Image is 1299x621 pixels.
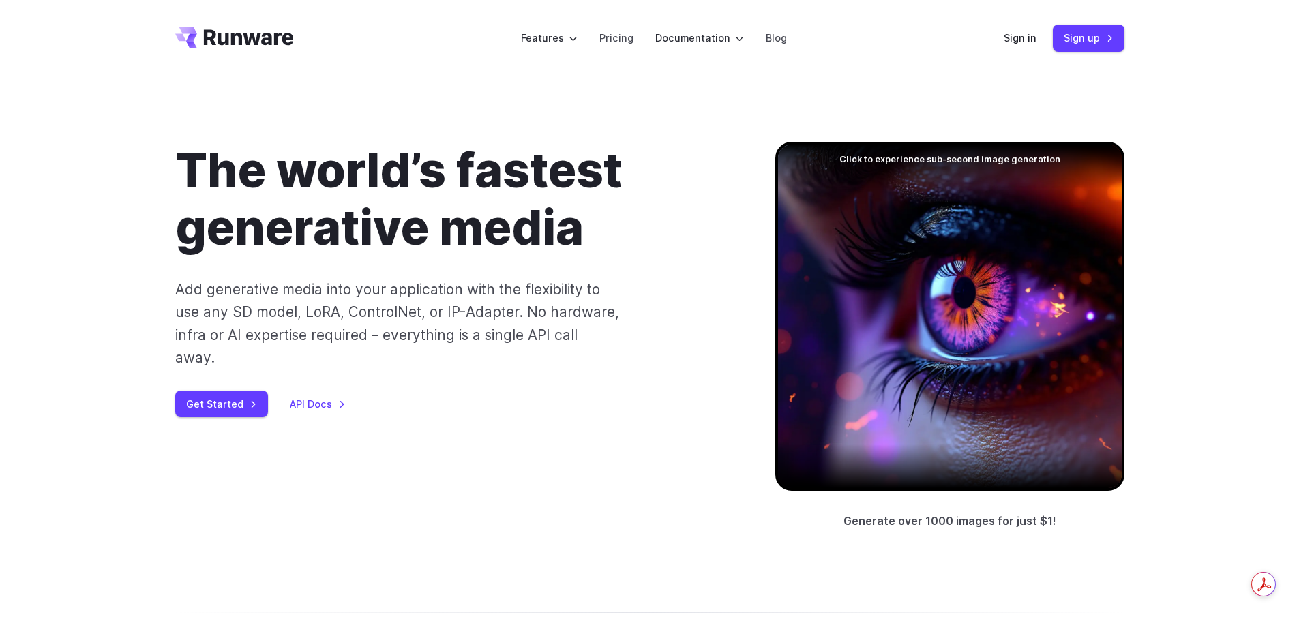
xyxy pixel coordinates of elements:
[521,30,578,46] label: Features
[290,396,346,412] a: API Docs
[175,278,621,369] p: Add generative media into your application with the flexibility to use any SD model, LoRA, Contro...
[175,142,732,256] h1: The world’s fastest generative media
[655,30,744,46] label: Documentation
[1004,30,1036,46] a: Sign in
[1053,25,1124,51] a: Sign up
[175,391,268,417] a: Get Started
[766,30,787,46] a: Blog
[599,30,633,46] a: Pricing
[843,513,1056,530] p: Generate over 1000 images for just $1!
[175,27,294,48] a: Go to /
